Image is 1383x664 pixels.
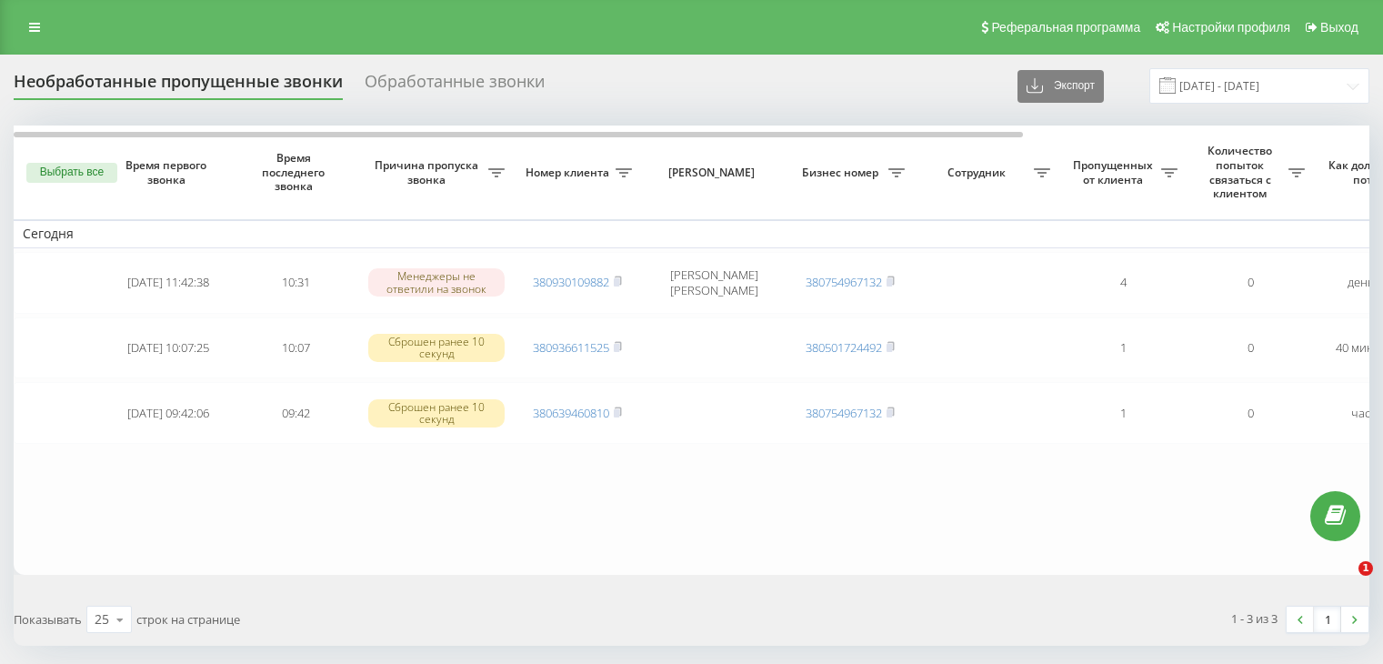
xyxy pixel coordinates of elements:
div: 1 - 3 из 3 [1231,609,1278,628]
td: 10:07 [232,317,359,379]
div: Менеджеры не ответили на звонок [368,268,505,296]
div: Сброшен ранее 10 секунд [368,334,505,361]
span: Выход [1320,20,1358,35]
div: Сброшен ранее 10 секунд [368,399,505,427]
span: Время последнего звонка [246,151,345,194]
button: Экспорт [1017,70,1104,103]
td: 0 [1187,317,1314,379]
td: 09:42 [232,382,359,444]
span: Реферальная программа [991,20,1140,35]
a: 1 [1314,607,1341,632]
span: Пропущенных от клиента [1068,158,1161,186]
td: 0 [1187,252,1314,314]
span: 1 [1358,561,1373,576]
div: Необработанные пропущенные звонки [14,72,343,100]
a: 380501724492 [806,339,882,356]
td: 1 [1059,317,1187,379]
span: Номер клиента [523,166,616,180]
span: строк на странице [136,611,240,628]
div: Обработанные звонки [365,72,545,100]
td: [DATE] 11:42:38 [105,252,232,314]
a: 380639460810 [533,405,609,421]
td: 1 [1059,382,1187,444]
td: 10:31 [232,252,359,314]
div: 25 [95,610,109,629]
span: Показывать [14,611,82,628]
span: Сотрудник [923,166,1034,180]
td: 0 [1187,382,1314,444]
td: 4 [1059,252,1187,314]
span: [PERSON_NAME] [656,166,771,180]
span: Количество попыток связаться с клиентом [1196,144,1288,200]
a: 380754967132 [806,405,882,421]
button: Выбрать все [26,163,117,183]
td: [PERSON_NAME] [PERSON_NAME] [641,252,787,314]
a: 380754967132 [806,274,882,290]
a: 380936611525 [533,339,609,356]
a: 380930109882 [533,274,609,290]
td: [DATE] 09:42:06 [105,382,232,444]
span: Настройки профиля [1172,20,1290,35]
td: [DATE] 10:07:25 [105,317,232,379]
span: Время первого звонка [119,158,217,186]
span: Бизнес номер [796,166,888,180]
span: Причина пропуска звонка [368,158,488,186]
iframe: Intercom live chat [1321,561,1365,605]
